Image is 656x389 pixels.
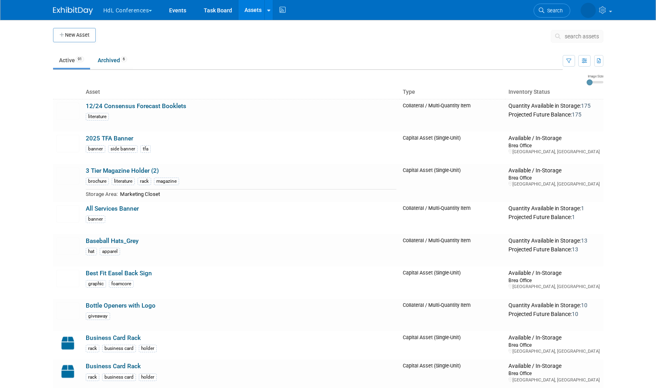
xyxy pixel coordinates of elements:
[508,309,600,318] div: Projected Future Balance:
[508,348,600,354] div: [GEOGRAPHIC_DATA], [GEOGRAPHIC_DATA]
[154,178,179,185] div: magazine
[544,8,563,14] span: Search
[508,284,600,290] div: [GEOGRAPHIC_DATA], [GEOGRAPHIC_DATA]
[400,267,505,299] td: Capital Asset (Single-Unit)
[581,205,584,211] span: 1
[565,33,599,39] span: search assets
[508,103,600,110] div: Quantity Available in Storage:
[551,30,603,43] button: search assets
[400,299,505,331] td: Collateral / Multi-Quantity Item
[508,167,600,174] div: Available / In-Storage
[102,373,136,381] div: business card
[508,212,600,221] div: Projected Future Balance:
[86,191,118,197] span: Storage Area:
[102,345,136,352] div: business card
[75,56,84,62] span: 91
[86,103,186,110] a: 12/24 Consensus Forecast Booklets
[86,135,133,142] a: 2025 TFA Banner
[140,145,151,153] div: tfa
[508,245,600,253] div: Projected Future Balance:
[508,363,600,370] div: Available / In-Storage
[86,363,141,370] a: Business Card Rack
[86,113,109,120] div: literature
[83,85,400,99] th: Asset
[508,110,600,118] div: Projected Future Balance:
[86,270,152,277] a: Best Fit Easel Back Sign
[400,85,505,99] th: Type
[572,111,581,118] span: 175
[53,53,90,68] a: Active91
[86,334,141,342] a: Business Card Rack
[86,302,156,309] a: Bottle Openers with Logo
[400,164,505,202] td: Capital Asset (Single-Unit)
[508,370,600,377] div: Brea Office
[534,4,570,18] a: Search
[86,280,106,288] div: graphic
[53,7,93,15] img: ExhibitDay
[86,215,105,223] div: banner
[86,178,109,185] div: brochure
[400,359,505,388] td: Capital Asset (Single-Unit)
[400,331,505,360] td: Capital Asset (Single-Unit)
[56,363,79,380] img: Capital-Asset-Icon-2.png
[572,214,575,220] span: 1
[572,246,578,253] span: 13
[92,53,133,68] a: Archived6
[86,345,99,352] div: rack
[508,237,600,245] div: Quantity Available in Storage:
[508,302,600,309] div: Quantity Available in Storage:
[581,3,596,18] img: Polly Tracy
[508,342,600,348] div: Brea Office
[118,190,397,199] td: Marketing Closet
[86,312,110,320] div: giveaway
[508,334,600,342] div: Available / In-Storage
[400,132,505,164] td: Capital Asset (Single-Unit)
[581,237,587,244] span: 13
[400,202,505,234] td: Collateral / Multi-Quantity Item
[508,205,600,212] div: Quantity Available in Storage:
[86,237,139,245] a: Baseball Hats_Grey
[139,373,157,381] div: holder
[508,270,600,277] div: Available / In-Storage
[508,377,600,383] div: [GEOGRAPHIC_DATA], [GEOGRAPHIC_DATA]
[581,103,591,109] span: 175
[53,28,96,42] button: New Asset
[86,205,139,212] a: All Services Banner
[56,334,79,352] img: Capital-Asset-Icon-2.png
[400,234,505,267] td: Collateral / Multi-Quantity Item
[508,277,600,284] div: Brea Office
[86,373,99,381] div: rack
[86,167,159,174] a: 3 Tier Magazine Holder (2)
[400,99,505,132] td: Collateral / Multi-Quantity Item
[581,302,587,308] span: 10
[508,142,600,149] div: Brea Office
[572,311,578,317] span: 10
[86,145,105,153] div: banner
[138,178,151,185] div: rack
[508,174,600,181] div: Brea Office
[112,178,135,185] div: literature
[109,280,134,288] div: foamcore
[139,345,157,352] div: holder
[120,56,127,62] span: 6
[587,74,603,79] div: Image Size
[86,248,97,255] div: hat
[508,181,600,187] div: [GEOGRAPHIC_DATA], [GEOGRAPHIC_DATA]
[508,149,600,155] div: [GEOGRAPHIC_DATA], [GEOGRAPHIC_DATA]
[100,248,120,255] div: apparel
[508,135,600,142] div: Available / In-Storage
[108,145,138,153] div: side banner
